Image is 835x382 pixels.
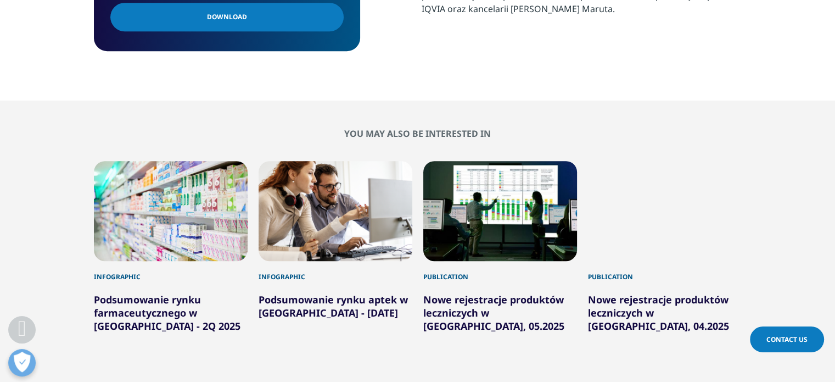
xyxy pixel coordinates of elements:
button: Otwórz Preferencje [8,349,36,377]
div: Publication [588,261,742,282]
a: Contact Us [750,326,824,352]
a: Podsumowanie rynku aptek w [GEOGRAPHIC_DATA] - [DATE] [259,293,408,319]
div: Publication [423,261,577,282]
h2: You may also be interested in [94,128,742,139]
a: Podsumowanie rynku farmaceutycznego w [GEOGRAPHIC_DATA] - 2Q 2025 [94,293,240,333]
div: 2 / 6 [259,161,412,333]
div: Infographic [259,261,412,282]
a: Nowe rejestracje produktów leczniczych w [GEOGRAPHIC_DATA], 05.2025 [423,293,564,333]
div: 4 / 6 [588,161,742,333]
span: Download [207,11,247,23]
div: Infographic [94,261,248,282]
a: Nowe rejestracje produktów leczniczych w [GEOGRAPHIC_DATA], 04.2025 [588,293,729,333]
div: 3 / 6 [423,161,577,333]
div: 1 / 6 [94,161,248,333]
span: Contact Us [766,335,808,344]
a: Download [110,3,344,31]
